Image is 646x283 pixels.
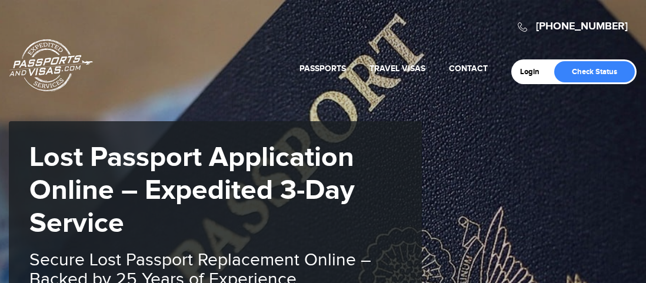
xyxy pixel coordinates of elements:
[520,67,548,76] a: Login
[369,64,425,74] a: Travel Visas
[536,20,628,33] a: [PHONE_NUMBER]
[9,39,93,92] a: Passports & [DOMAIN_NAME]
[299,64,346,74] a: Passports
[29,141,355,241] strong: Lost Passport Application Online – Expedited 3-Day Service
[554,61,635,82] a: Check Status
[449,64,488,74] a: Contact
